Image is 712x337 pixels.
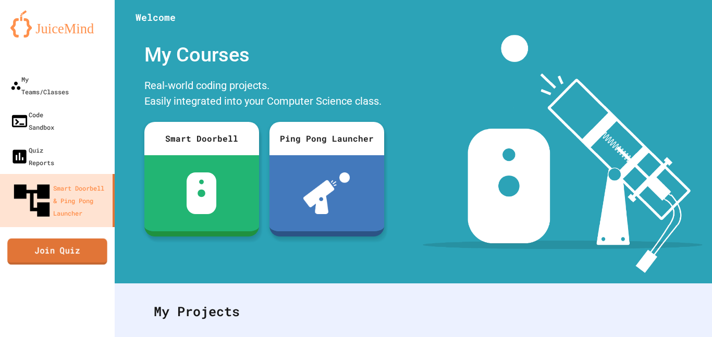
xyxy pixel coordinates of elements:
[10,108,54,133] div: Code Sandbox
[187,172,216,214] img: sdb-white.svg
[7,238,107,264] a: Join Quiz
[10,73,69,98] div: My Teams/Classes
[303,172,350,214] img: ppl-with-ball.png
[269,122,384,155] div: Ping Pong Launcher
[139,75,389,114] div: Real-world coding projects. Easily integrated into your Computer Science class.
[10,144,54,169] div: Quiz Reports
[144,122,259,155] div: Smart Doorbell
[10,10,104,38] img: logo-orange.svg
[139,35,389,75] div: My Courses
[10,179,108,222] div: Smart Doorbell & Ping Pong Launcher
[423,35,702,273] img: banner-image-my-projects.png
[143,291,683,332] div: My Projects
